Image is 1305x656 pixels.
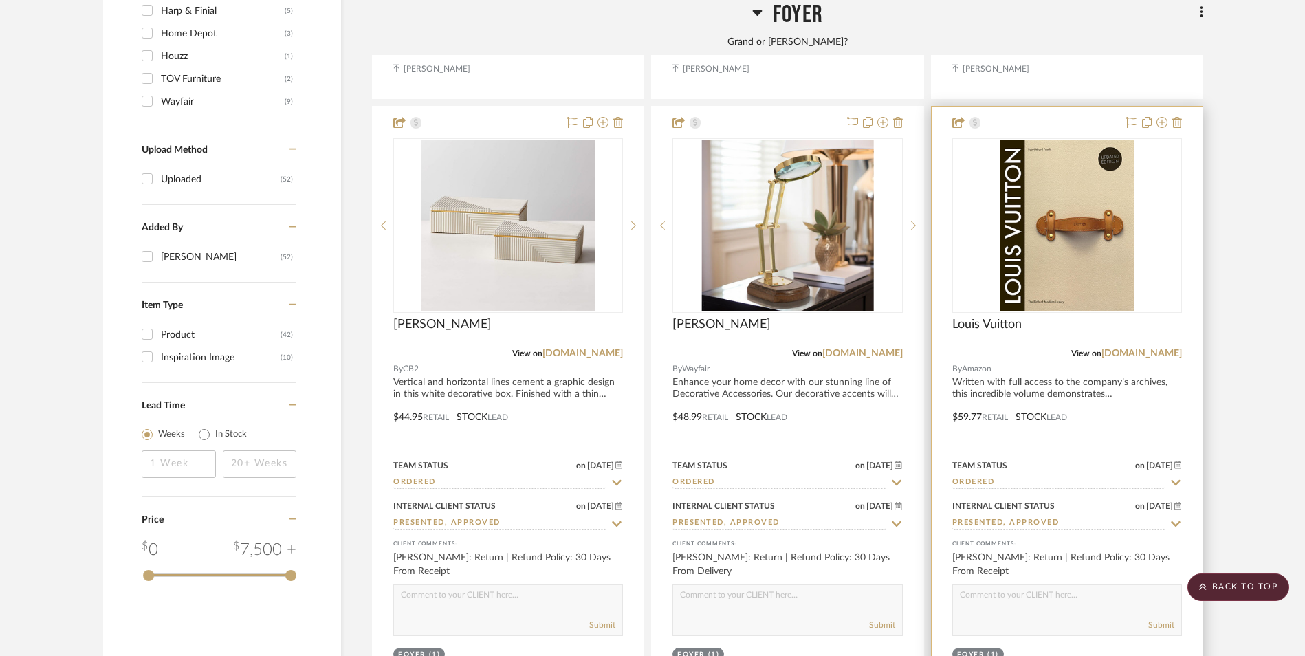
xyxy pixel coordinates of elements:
span: Louis Vuitton [952,317,1022,332]
div: (3) [285,23,293,45]
div: (52) [281,246,293,268]
span: on [1135,461,1145,470]
input: Type to Search… [672,477,886,490]
a: [DOMAIN_NAME] [822,349,903,358]
span: [PERSON_NAME] [672,317,771,332]
input: 1 Week [142,450,216,478]
img: Lambertson [701,140,873,311]
button: Submit [869,619,895,631]
div: (52) [281,168,293,190]
div: [PERSON_NAME] [161,246,281,268]
div: Team Status [952,459,1007,472]
div: (10) [281,347,293,369]
span: By [952,362,962,375]
span: Added By [142,223,183,232]
div: Inspiration Image [161,347,281,369]
input: Type to Search… [672,517,886,530]
span: [DATE] [1145,461,1174,470]
div: 0 [673,139,901,312]
span: on [1135,502,1145,510]
div: 0 [142,538,158,562]
div: [PERSON_NAME]: Return | Refund Policy: 30 Days From Delivery [672,551,902,578]
span: Price [142,515,164,525]
div: [PERSON_NAME]: Return | Refund Policy: 30 Days From Receipt [952,551,1182,578]
input: Type to Search… [393,517,606,530]
div: Internal Client Status [393,500,496,512]
div: TOV Furniture [161,68,285,90]
a: [DOMAIN_NAME] [542,349,623,358]
div: (1) [285,45,293,67]
span: [DATE] [586,501,615,511]
div: (42) [281,324,293,346]
input: Type to Search… [952,477,1165,490]
span: [DATE] [586,461,615,470]
div: [PERSON_NAME]: Return | Refund Policy: 30 Days From Receipt [393,551,623,578]
div: (9) [285,91,293,113]
span: View on [512,349,542,358]
div: Uploaded [161,168,281,190]
input: 20+ Weeks [223,450,297,478]
img: Chelsea II [421,140,594,311]
button: Submit [1148,619,1174,631]
div: (2) [285,68,293,90]
scroll-to-top-button: BACK TO TOP [1187,573,1289,601]
span: Wayfair [682,362,710,375]
span: View on [792,349,822,358]
button: Submit [589,619,615,631]
span: By [672,362,682,375]
label: Weeks [158,428,185,441]
div: Internal Client Status [672,500,775,512]
span: on [855,461,865,470]
span: [DATE] [865,501,895,511]
span: on [855,502,865,510]
div: Home Depot [161,23,285,45]
span: CB2 [403,362,419,375]
span: View on [1071,349,1101,358]
span: [DATE] [1145,501,1174,511]
span: [DATE] [865,461,895,470]
div: Internal Client Status [952,500,1055,512]
div: Wayfair [161,91,285,113]
div: Houzz [161,45,285,67]
span: Amazon [962,362,991,375]
span: on [576,502,586,510]
div: 7,500 + [233,538,296,562]
div: Grand or [PERSON_NAME]? [372,35,1203,50]
input: Type to Search… [393,477,606,490]
span: on [576,461,586,470]
img: Louis Vuitton [1000,140,1134,311]
div: Product [161,324,281,346]
span: [PERSON_NAME] [393,317,492,332]
input: Type to Search… [952,517,1165,530]
div: Team Status [672,459,727,472]
span: By [393,362,403,375]
label: In Stock [215,428,247,441]
span: Upload Method [142,145,208,155]
div: Team Status [393,459,448,472]
a: [DOMAIN_NAME] [1101,349,1182,358]
span: Item Type [142,300,183,310]
span: Lead Time [142,401,185,411]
